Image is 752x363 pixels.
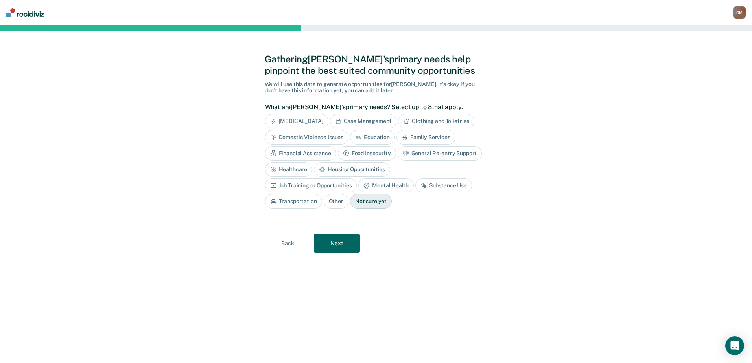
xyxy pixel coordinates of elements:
div: Healthcare [265,162,313,177]
div: Case Management [330,114,397,128]
div: O M [733,6,746,19]
div: Financial Assistance [265,146,336,161]
div: Domestic Violence Issues [265,130,349,145]
div: Other [324,194,348,209]
div: Transportation [265,194,322,209]
div: Food Insecurity [338,146,396,161]
div: Substance Use [415,178,472,193]
div: Mental Health [358,178,413,193]
button: Next [314,234,360,253]
div: We will use this data to generate opportunities for [PERSON_NAME] . It's okay if you don't have t... [265,81,488,94]
div: [MEDICAL_DATA] [265,114,328,128]
div: Open Intercom Messenger [725,336,744,355]
div: Housing Opportunities [314,162,390,177]
div: Clothing and Toiletries [398,114,474,128]
label: What are [PERSON_NAME]'s primary needs? Select up to 8 that apply. [265,103,483,111]
button: Back [265,234,311,253]
button: OM [733,6,746,19]
img: Recidiviz [6,8,44,17]
div: Gathering [PERSON_NAME]'s primary needs help pinpoint the best suited community opportunities [265,53,488,76]
div: Not sure yet [350,194,392,209]
div: General Re-entry Support [398,146,482,161]
div: Job Training or Opportunities [265,178,357,193]
div: Family Services [396,130,455,145]
div: Education [350,130,395,145]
